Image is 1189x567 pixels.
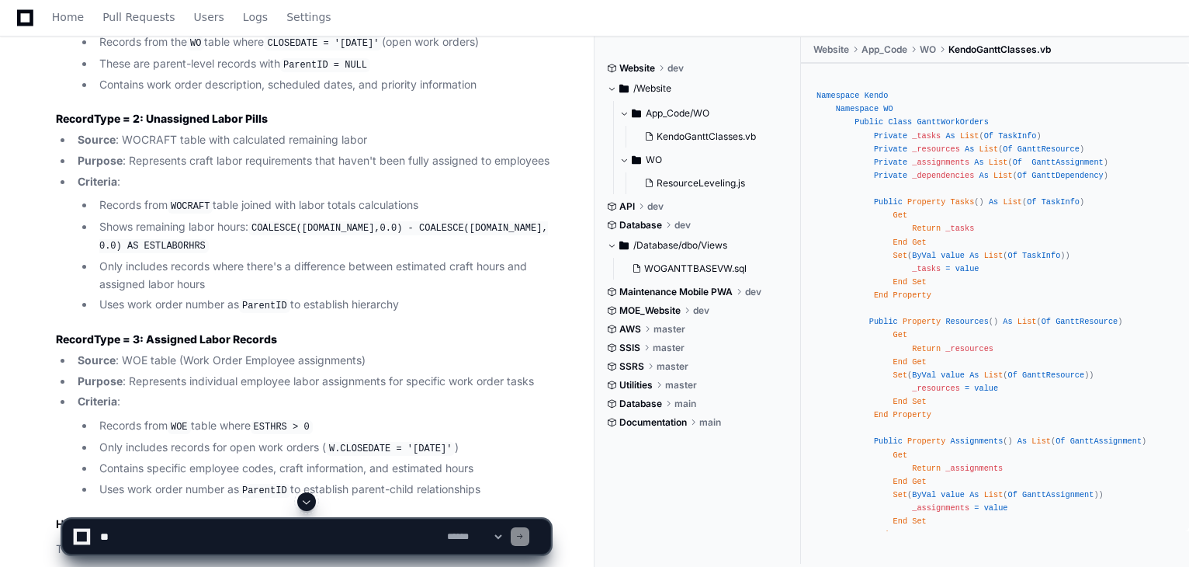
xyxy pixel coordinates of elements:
span: ( [1013,171,1017,180]
span: Namespace [816,91,859,100]
span: ) [1037,131,1042,141]
span: Property [907,437,945,446]
span: Users [194,12,224,22]
svg: Directory [632,104,641,123]
li: : Represents craft labor requirements that haven't been fully assigned to employees [73,152,550,170]
span: Property [893,290,931,300]
span: ResourceLeveling.js [657,177,745,190]
span: /Website [633,82,671,95]
strong: RecordType = 3: Assigned Labor Records [56,332,277,346]
span: As [989,197,998,207]
span: Get [912,357,926,367]
strong: RecordType = 2: Unassigned Labor Pills [56,112,268,125]
span: GanttResource [1017,144,1080,154]
span: value [974,384,998,393]
code: ParentID [239,299,290,313]
span: Of [1008,490,1017,499]
span: Private [874,144,907,154]
span: TaskInfo [1022,251,1060,260]
button: WO [619,148,789,172]
span: _tasks [945,224,974,233]
span: Home [52,12,84,22]
code: WOCRAFT [168,200,213,214]
span: End [893,477,907,486]
span: Settings [286,12,331,22]
span: ( [907,370,912,380]
span: Get [893,210,907,220]
span: Set [893,490,907,499]
li: : [73,393,550,499]
span: Pull Requests [102,12,175,22]
span: Get [912,477,926,486]
span: As [1017,437,1027,446]
span: SSIS [619,342,640,354]
span: Property [907,197,945,207]
span: Of [1042,317,1051,326]
span: ) [1104,171,1108,180]
span: TaskInfo [1042,197,1080,207]
span: Database [619,398,662,410]
span: Maintenance Mobile PWA [619,286,733,298]
li: : WOE table (Work Order Employee assignments) [73,352,550,370]
strong: Source [78,133,116,146]
li: Shows remaining labor hours: [95,218,550,255]
span: Property [903,317,941,326]
span: dev [693,304,709,317]
span: App_Code/WO [646,107,709,120]
span: ) [1084,370,1089,380]
span: ) [979,197,984,207]
span: Class [888,117,912,127]
span: Website [813,43,849,56]
span: ) [1060,251,1065,260]
span: List [984,490,1004,499]
span: Of [1056,437,1065,446]
span: = [945,264,950,273]
span: ) [993,317,998,326]
span: Kendo [865,91,889,100]
span: As [969,251,979,260]
span: _dependencies [912,171,974,180]
strong: Purpose [78,374,123,388]
span: Assignments [951,437,1004,446]
li: Records from table where [95,417,550,436]
span: GanttResource [1056,317,1118,326]
span: Public [874,437,903,446]
span: _resources [945,344,993,353]
span: Set [912,397,926,406]
code: ParentID [239,484,290,498]
span: Private [874,131,907,141]
span: _resources [912,384,960,393]
span: ( [1003,251,1007,260]
span: Set [912,277,926,287]
span: ( [979,131,984,141]
span: ) [1094,490,1098,499]
span: Database [619,219,662,231]
span: Property [893,410,931,419]
span: End [893,238,907,247]
li: Only includes records for open work orders ( ) [95,439,550,457]
span: dev [745,286,761,298]
span: _assignments [912,158,969,167]
strong: Criteria [78,395,117,408]
span: KendoGanttClasses.vb [948,43,1051,56]
span: GanttDependency [1031,171,1103,180]
span: End [893,397,907,406]
span: master [653,323,685,336]
span: Get [893,330,907,339]
span: Of [1027,197,1036,207]
span: ( [974,197,979,207]
span: List [989,158,1008,167]
span: ) [1007,437,1012,446]
span: ByVal [912,370,936,380]
span: GanttWorkOrders [917,117,988,127]
li: Only includes records where there's a difference between estimated craft hours and assigned labor... [95,258,550,294]
span: ) [1142,437,1146,446]
span: value [941,490,965,499]
span: _resources [912,144,960,154]
span: List [1003,197,1022,207]
span: _assignments [945,464,1003,473]
li: Records from table joined with labor totals calculations [95,197,550,215]
code: CLOSEDATE = '[DATE]' [264,37,382,50]
button: WOGANTTBASEVW.sql [626,258,780,280]
span: Tasks [951,197,975,207]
